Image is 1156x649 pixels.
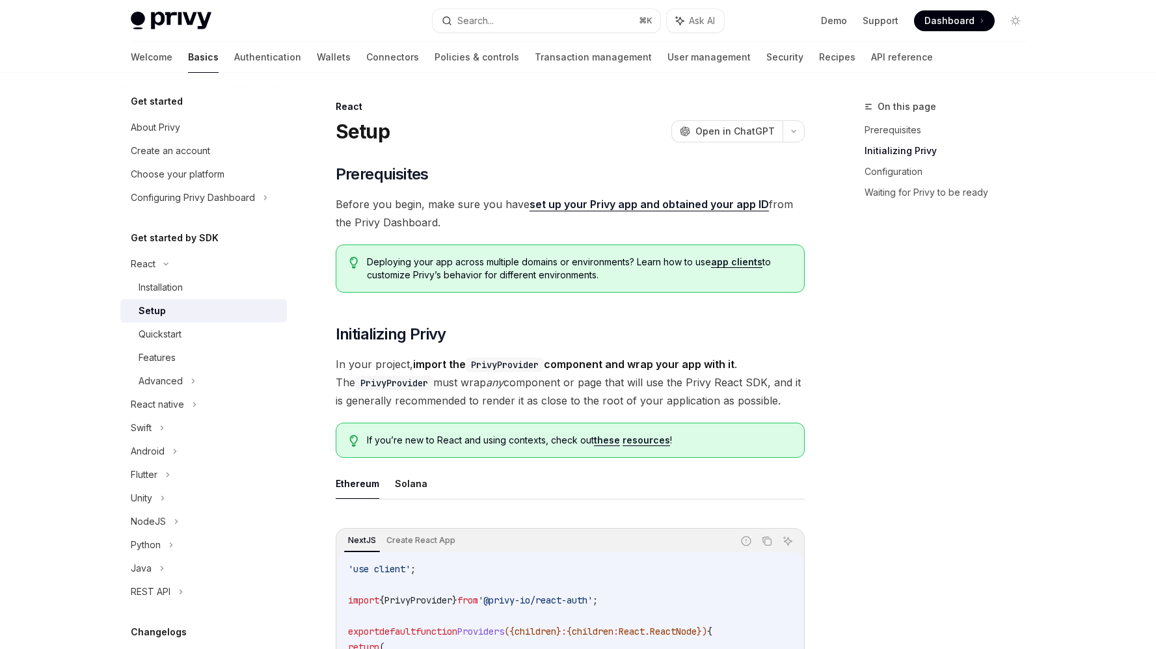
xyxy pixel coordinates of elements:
[711,256,762,268] a: app clients
[766,42,803,73] a: Security
[478,594,593,606] span: '@privy-io/react-auth'
[120,163,287,186] a: Choose your platform
[131,420,152,436] div: Swift
[139,350,176,365] div: Features
[695,125,775,138] span: Open in ChatGPT
[457,594,478,606] span: from
[344,533,380,548] div: NextJS
[336,324,446,345] span: Initializing Privy
[348,563,410,575] span: 'use client'
[779,533,796,550] button: Ask AI
[120,139,287,163] a: Create an account
[139,280,183,295] div: Installation
[120,276,287,299] a: Installation
[452,594,457,606] span: }
[139,326,181,342] div: Quickstart
[1005,10,1026,31] button: Toggle dark mode
[457,13,494,29] div: Search...
[639,16,652,26] span: ⌘ K
[865,120,1036,140] a: Prerequisites
[234,42,301,73] a: Authentication
[914,10,995,31] a: Dashboard
[865,182,1036,203] a: Waiting for Privy to be ready
[317,42,351,73] a: Wallets
[336,100,805,113] div: React
[131,42,172,73] a: Welcome
[349,435,358,447] svg: Tip
[871,42,933,73] a: API reference
[466,358,544,372] code: PrivyProvider
[355,376,433,390] code: PrivyProvider
[139,303,166,319] div: Setup
[131,444,165,459] div: Android
[120,346,287,369] a: Features
[572,626,613,637] span: children
[535,42,652,73] a: Transaction management
[395,468,427,499] button: Solana
[131,467,157,483] div: Flutter
[131,120,180,135] div: About Privy
[759,533,775,550] button: Copy the contents from the code block
[336,195,805,232] span: Before you begin, make sure you have from the Privy Dashboard.
[131,143,210,159] div: Create an account
[131,584,170,600] div: REST API
[619,626,645,637] span: React
[650,626,697,637] span: ReactNode
[384,594,452,606] span: PrivyProvider
[924,14,975,27] span: Dashboard
[435,42,519,73] a: Policies & controls
[131,514,166,529] div: NodeJS
[131,230,219,246] h5: Get started by SDK
[336,164,429,185] span: Prerequisites
[667,9,724,33] button: Ask AI
[819,42,855,73] a: Recipes
[865,161,1036,182] a: Configuration
[379,594,384,606] span: {
[504,626,515,637] span: ({
[336,120,390,143] h1: Setup
[131,190,255,205] div: Configuring Privy Dashboard
[486,376,504,389] em: any
[131,256,155,272] div: React
[593,594,598,606] span: ;
[707,626,712,637] span: {
[645,626,650,637] span: .
[865,140,1036,161] a: Initializing Privy
[131,624,187,640] h5: Changelogs
[348,626,379,637] span: export
[131,166,224,182] div: Choose your platform
[738,533,755,550] button: Report incorrect code
[613,626,619,637] span: :
[878,99,936,114] span: On this page
[120,323,287,346] a: Quickstart
[336,468,379,499] button: Ethereum
[433,9,660,33] button: Search...⌘K
[131,397,184,412] div: React native
[556,626,561,637] span: }
[139,373,183,389] div: Advanced
[561,626,567,637] span: :
[667,42,751,73] a: User management
[515,626,556,637] span: children
[410,563,416,575] span: ;
[530,198,769,211] a: set up your Privy app and obtained your app ID
[131,12,211,30] img: light logo
[120,299,287,323] a: Setup
[863,14,898,27] a: Support
[697,626,707,637] span: })
[131,561,152,576] div: Java
[379,626,416,637] span: default
[671,120,783,142] button: Open in ChatGPT
[367,434,790,447] span: If you’re new to React and using contexts, check out !
[457,626,504,637] span: Providers
[689,14,715,27] span: Ask AI
[131,490,152,506] div: Unity
[367,256,790,282] span: Deploying your app across multiple domains or environments? Learn how to use to customize Privy’s...
[383,533,459,548] div: Create React App
[336,355,805,410] span: In your project, . The must wrap component or page that will use the Privy React SDK, and it is g...
[349,257,358,269] svg: Tip
[131,537,161,553] div: Python
[120,116,287,139] a: About Privy
[413,358,734,371] strong: import the component and wrap your app with it
[348,594,379,606] span: import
